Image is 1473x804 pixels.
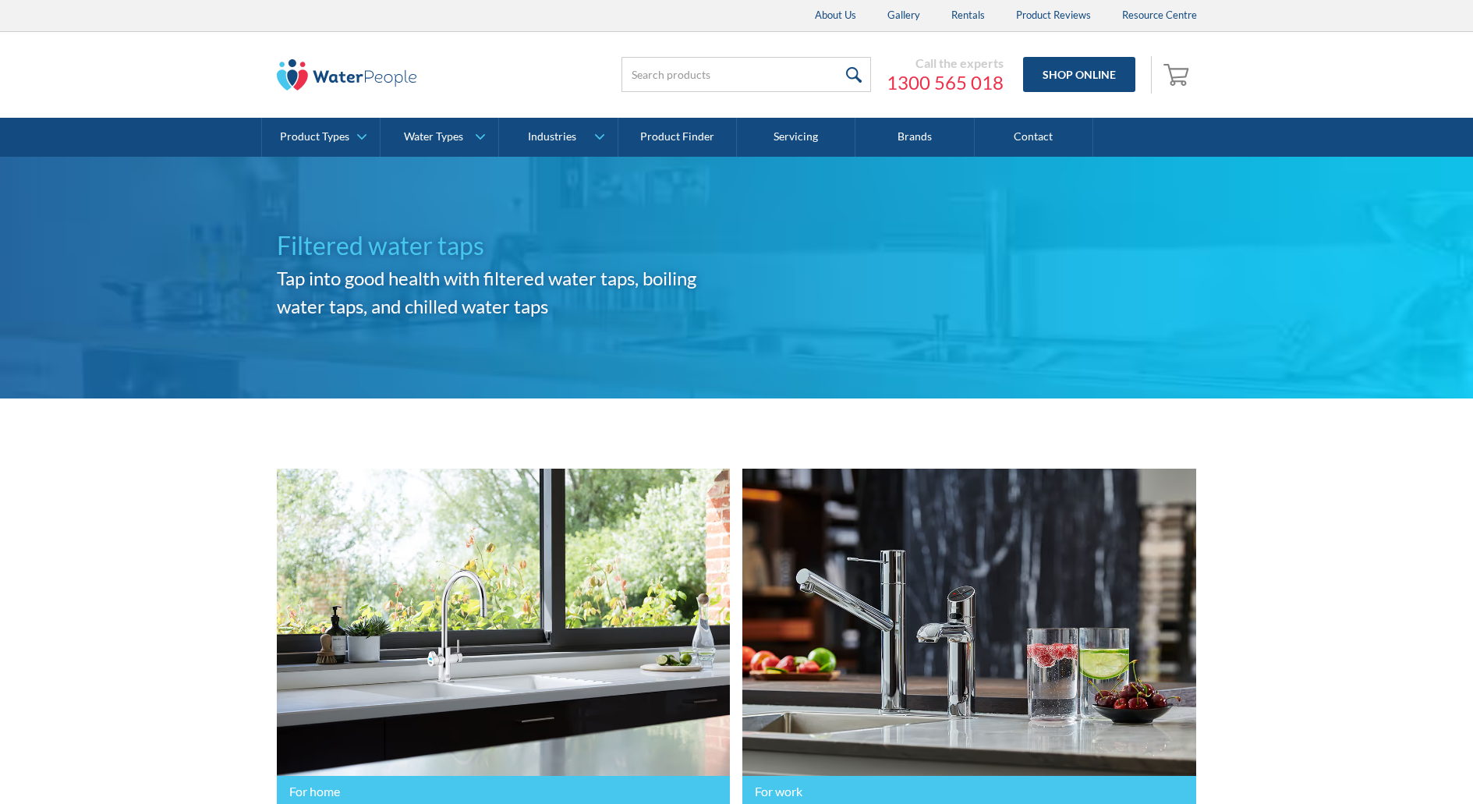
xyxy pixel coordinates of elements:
img: The Water People [277,59,417,90]
a: Shop Online [1023,57,1135,92]
a: Contact [975,118,1093,157]
a: Servicing [737,118,855,157]
div: Industries [528,130,576,143]
img: shopping cart [1163,62,1193,87]
a: Water Types [381,118,498,157]
a: Brands [855,118,974,157]
h2: Tap into good health with filtered water taps, boiling water taps, and chilled water taps [277,264,737,321]
input: Search products [621,57,871,92]
a: Product Finder [618,118,737,157]
a: Open cart [1160,56,1197,94]
a: Product Types [262,118,380,157]
iframe: podium webchat widget bubble [1317,726,1473,804]
h1: Filtered water taps [277,227,737,264]
a: 1300 565 018 [887,71,1004,94]
div: Product Types [280,130,349,143]
div: Water Types [404,130,463,143]
div: Call the experts [887,55,1004,71]
a: Industries [499,118,617,157]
